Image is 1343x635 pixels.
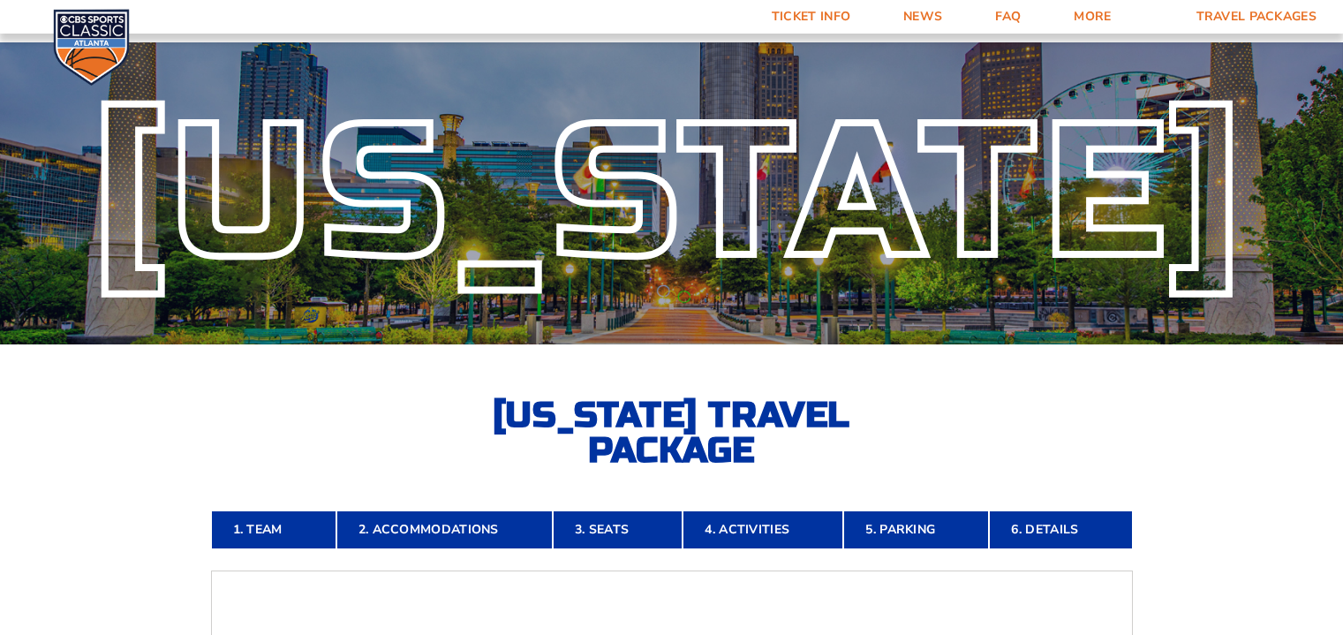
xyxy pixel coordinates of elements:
img: CBS Sports Classic [53,9,130,86]
h2: [US_STATE] Travel Package [478,397,866,468]
a: 4. Activities [683,510,843,549]
a: 2. Accommodations [336,510,553,549]
a: 5. Parking [843,510,989,549]
a: 1. Team [211,510,336,549]
a: 3. Seats [553,510,683,549]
